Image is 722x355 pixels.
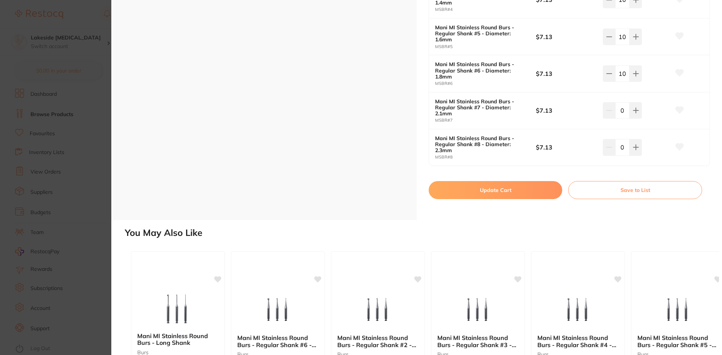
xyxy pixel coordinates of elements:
b: Mani MI Stainless Round Burs - Regular Shank #8 - Diameter: 2.3mm [435,135,526,153]
b: Mani MI Stainless Round Burs - Regular Shank #5 - Diameter: 1.6mm [637,334,719,348]
small: MSBR#5 [435,44,536,49]
b: Mani MI Stainless Round Burs - Regular Shank #7 - Diameter: 2.1mm [435,98,526,116]
small: MSBR#8 [435,155,536,160]
b: Mani MI Stainless Round Burs - Regular Shank #3 - Diameter: 1.2mm [437,334,519,348]
small: MSBR#4 [435,7,536,12]
b: Mani MI Stainless Round Burs - Regular Shank #6 - Diameter: 1.8mm [435,61,526,79]
img: Mani MI Stainless Round Burs - Regular Shank #3 - Diameter: 1.2mm [454,291,502,328]
b: Mani MI Stainless Round Burs - Long Shank [137,332,218,346]
img: Mani MI Stainless Round Burs - Regular Shank #5 - Diameter: 1.6mm [654,291,702,328]
img: Mani MI Stainless Round Burs - Regular Shank #4 - Diameter: 1.4mm [554,291,602,328]
small: MSBR#6 [435,81,536,86]
b: $7.13 [536,69,596,78]
b: $7.13 [536,106,596,115]
b: Mani MI Stainless Round Burs - Regular Shank #2 - Diameter: 1.0mm [337,334,419,348]
b: $7.13 [536,33,596,41]
img: Mani MI Stainless Round Burs - Regular Shank #2 - Diameter: 1.0mm [353,291,402,328]
button: Update Cart [429,181,562,199]
b: Mani MI Stainless Round Burs - Regular Shank #6 - Diameter: 1.8mm [237,334,319,348]
button: Save to List [568,181,702,199]
img: Mani MI Stainless Round Burs - Long Shank [153,289,202,326]
img: Mani MI Stainless Round Burs - Regular Shank #6 - Diameter: 1.8mm [253,291,302,328]
h2: You May Also Like [125,228,719,238]
b: Mani MI Stainless Round Burs - Regular Shank #4 - Diameter: 1.4mm [537,334,619,348]
b: Mani MI Stainless Round Burs - Regular Shank #5 - Diameter: 1.6mm [435,24,526,42]
small: MSBR#7 [435,118,536,123]
b: $7.13 [536,143,596,151]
